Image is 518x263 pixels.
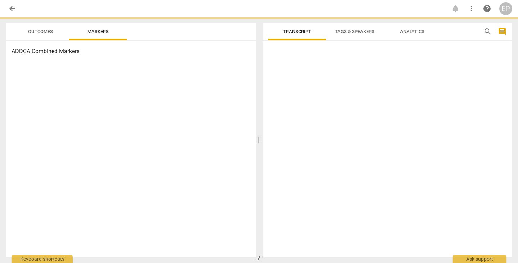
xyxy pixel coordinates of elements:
[255,254,263,262] span: compare_arrows
[498,27,506,36] span: comment
[283,29,311,34] span: Transcript
[483,4,491,13] span: help
[400,29,424,34] span: Analytics
[12,255,73,263] div: Keyboard shortcuts
[12,47,250,56] h3: ADDCA Combined Markers
[87,29,109,34] span: Markers
[335,29,374,34] span: Tags & Speakers
[467,4,476,13] span: more_vert
[496,26,508,37] button: Show/Hide comments
[482,26,494,37] button: Search
[481,2,494,15] a: Help
[483,27,492,36] span: search
[453,255,506,263] div: Ask support
[499,2,512,15] button: EP
[8,4,17,13] span: arrow_back
[28,29,53,34] span: Outcomes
